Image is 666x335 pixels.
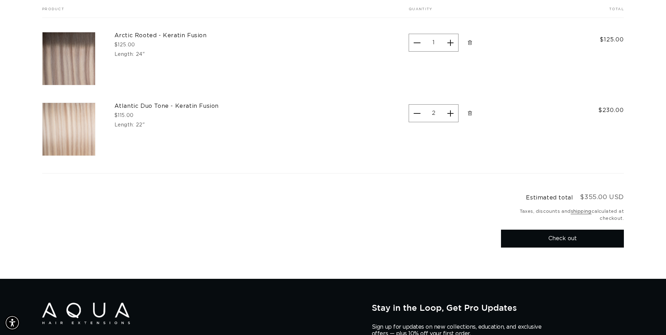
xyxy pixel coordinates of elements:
[631,301,666,335] iframe: Chat Widget
[425,34,442,52] input: Quantity for Arctic Rooted - Keratin Fusion
[372,303,624,313] h2: Stay in the Loop, Get Pro Updates
[564,35,624,44] span: $125.00
[425,104,442,122] input: Quantity for Atlantic Duo Tone - Keratin Fusion
[391,7,550,18] th: Quantity
[114,103,220,110] a: Atlantic Duo Tone - Keratin Fusion
[464,103,476,124] a: Remove Atlantic Duo Tone - Keratin Fusion - 22&quot;
[501,230,624,248] button: Checkout with Shipping Protection included for an additional fee as listed above
[501,208,624,222] small: Taxes, discounts and calculated at checkout.
[464,32,476,53] a: Remove Arctic Rooted - Keratin Fusion - 24&quot;
[42,303,130,324] img: Aqua Hair Extensions
[580,194,624,201] p: $355.00 USD
[550,7,624,18] th: Total
[564,106,624,114] span: $230.00
[5,315,20,330] div: Accessibility Menu
[42,7,391,18] th: Product
[114,123,134,127] dt: Length:
[136,123,145,127] dd: 22"
[114,112,220,119] div: $115.00
[526,195,573,201] h2: Estimated total
[114,52,134,57] dt: Length:
[136,52,145,57] dd: 24"
[114,41,220,49] div: $125.00
[114,32,220,39] a: Arctic Rooted - Keratin Fusion
[571,209,592,214] a: shipping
